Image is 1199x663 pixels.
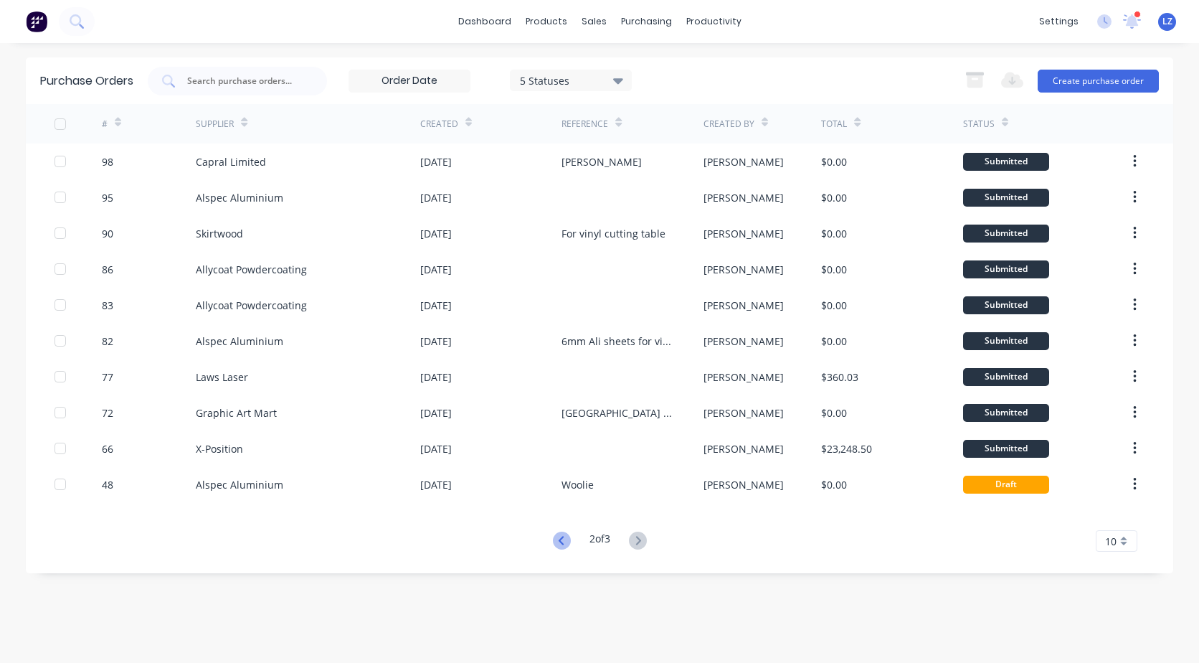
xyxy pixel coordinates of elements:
[102,334,113,349] div: 82
[703,370,784,385] div: [PERSON_NAME]
[518,11,574,32] div: products
[963,118,995,131] div: Status
[963,332,1049,350] div: Submitted
[196,298,307,313] div: Allycoat Powdercoating
[520,72,622,88] div: 5 Statuses
[196,370,248,385] div: Laws Laser
[420,477,452,492] div: [DATE]
[451,11,518,32] a: dashboard
[196,118,234,131] div: Supplier
[963,153,1049,171] div: Submitted
[821,154,847,169] div: $0.00
[102,262,113,277] div: 86
[196,441,243,456] div: X-Position
[589,531,610,552] div: 2 of 3
[102,477,113,492] div: 48
[561,334,674,349] div: 6mm Ali sheets for vinyl room table
[703,118,754,131] div: Created By
[102,226,113,241] div: 90
[963,476,1049,494] div: Draft
[420,226,452,241] div: [DATE]
[196,405,277,420] div: Graphic Art Mart
[821,118,847,131] div: Total
[102,154,113,169] div: 98
[102,118,108,131] div: #
[821,226,847,241] div: $0.00
[102,370,113,385] div: 77
[821,298,847,313] div: $0.00
[420,118,458,131] div: Created
[963,368,1049,386] div: Submitted
[26,11,47,32] img: Factory
[102,190,113,205] div: 95
[963,296,1049,314] div: Submitted
[1038,70,1159,93] button: Create purchase order
[963,189,1049,207] div: Submitted
[821,190,847,205] div: $0.00
[420,370,452,385] div: [DATE]
[196,262,307,277] div: Allycoat Powdercoating
[1162,15,1172,28] span: LZ
[40,72,133,90] div: Purchase Orders
[703,334,784,349] div: [PERSON_NAME]
[1105,534,1117,549] span: 10
[196,334,283,349] div: Alspec Aluminium
[420,441,452,456] div: [DATE]
[196,154,266,169] div: Capral Limited
[679,11,749,32] div: productivity
[821,370,858,385] div: $360.03
[420,334,452,349] div: [DATE]
[703,154,784,169] div: [PERSON_NAME]
[561,405,674,420] div: [GEOGRAPHIC_DATA] - Way Out
[561,477,594,492] div: Woolie
[196,226,243,241] div: Skirtwood
[703,441,784,456] div: [PERSON_NAME]
[420,405,452,420] div: [DATE]
[821,405,847,420] div: $0.00
[102,405,113,420] div: 72
[561,226,665,241] div: For vinyl cutting table
[420,154,452,169] div: [DATE]
[574,11,614,32] div: sales
[561,118,608,131] div: Reference
[821,334,847,349] div: $0.00
[102,298,113,313] div: 83
[614,11,679,32] div: purchasing
[102,441,113,456] div: 66
[196,477,283,492] div: Alspec Aluminium
[821,477,847,492] div: $0.00
[821,441,872,456] div: $23,248.50
[420,298,452,313] div: [DATE]
[420,190,452,205] div: [DATE]
[963,225,1049,243] div: Submitted
[1032,11,1086,32] div: settings
[420,262,452,277] div: [DATE]
[821,262,847,277] div: $0.00
[196,190,283,205] div: Alspec Aluminium
[963,260,1049,278] div: Submitted
[349,70,470,92] input: Order Date
[703,226,784,241] div: [PERSON_NAME]
[703,477,784,492] div: [PERSON_NAME]
[703,190,784,205] div: [PERSON_NAME]
[963,440,1049,458] div: Submitted
[703,405,784,420] div: [PERSON_NAME]
[561,154,642,169] div: [PERSON_NAME]
[186,74,305,88] input: Search purchase orders...
[703,262,784,277] div: [PERSON_NAME]
[703,298,784,313] div: [PERSON_NAME]
[963,404,1049,422] div: Submitted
